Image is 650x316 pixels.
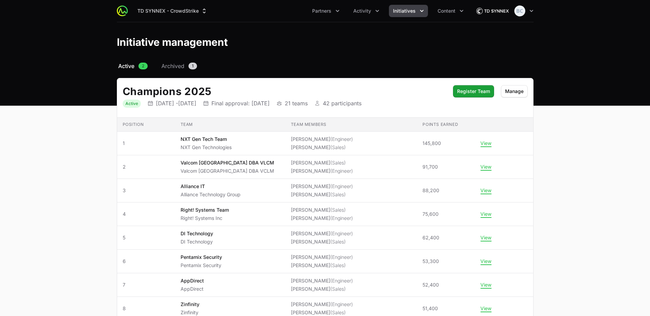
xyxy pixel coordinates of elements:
p: Alliance IT [181,183,241,190]
p: Final approval: [DATE] [211,100,270,107]
button: Content [433,5,468,17]
p: Right! Systems Inc [181,215,229,222]
button: View [480,305,491,312]
span: Activity [353,8,371,14]
li: [PERSON_NAME] [291,159,353,166]
p: Valcom [GEOGRAPHIC_DATA] DBA VCLM [181,168,274,174]
th: Team members [285,118,417,132]
a: Archived1 [160,62,198,70]
button: Initiatives [389,5,428,17]
span: Archived [161,62,184,70]
span: (Engineer) [330,136,353,142]
span: (Sales) [330,160,346,166]
p: AppDirect [181,286,204,292]
button: Register Team [453,85,494,97]
div: Content menu [433,5,468,17]
span: (Sales) [330,262,346,268]
span: 2 [138,63,148,69]
span: 145,800 [422,140,441,147]
h1: Initiative management [117,36,228,48]
th: Points earned [417,118,475,132]
button: Partners [308,5,344,17]
span: 1 [188,63,197,69]
span: 88,200 [422,187,439,194]
button: TD SYNNEX - CrowdStrike [133,5,212,17]
p: Pentamix Security [181,262,222,269]
th: Team [175,118,285,132]
button: Activity [349,5,383,17]
nav: Initiative activity log navigation [117,62,534,70]
li: [PERSON_NAME] [291,277,353,284]
p: Valcom [GEOGRAPHIC_DATA] DBA VLCM [181,159,274,166]
span: 53,300 [422,258,439,265]
span: (Sales) [330,310,346,315]
li: [PERSON_NAME] [291,254,353,261]
button: View [480,282,491,288]
button: View [480,211,491,217]
div: Supplier switch menu [133,5,212,17]
img: Bethany Crossley [514,5,525,16]
span: 51,400 [422,305,438,312]
span: (Sales) [330,144,346,150]
div: Main navigation [128,5,468,17]
span: 91,700 [422,163,438,170]
div: Activity menu [349,5,383,17]
p: Zinfinity [181,301,199,308]
li: [PERSON_NAME] [291,309,353,316]
span: (Engineer) [330,278,353,284]
span: 5 [123,234,170,241]
p: [DATE] - [DATE] [156,100,196,107]
li: [PERSON_NAME] [291,215,353,222]
li: [PERSON_NAME] [291,136,353,143]
span: (Engineer) [330,183,353,189]
span: (Engineer) [330,215,353,221]
p: Right! Systems Team [181,207,229,213]
p: 21 teams [285,100,308,107]
span: 1 [123,140,170,147]
div: Partners menu [308,5,344,17]
button: View [480,187,491,194]
p: Zinfinity [181,309,199,316]
span: Manage [505,87,524,95]
span: (Engineer) [330,301,353,307]
button: View [480,140,491,146]
button: Manage [501,85,528,97]
span: (Engineer) [330,254,353,260]
button: View [480,235,491,241]
a: Active2 [117,62,149,70]
span: 8 [123,305,170,312]
li: [PERSON_NAME] [291,183,353,190]
div: Initiatives menu [389,5,428,17]
span: 75,600 [422,211,439,218]
li: [PERSON_NAME] [291,191,353,198]
th: Position [117,118,175,132]
span: Partners [312,8,331,14]
li: [PERSON_NAME] [291,286,353,292]
span: 52,400 [422,281,439,288]
img: TD SYNNEX [476,4,509,18]
span: 4 [123,211,170,218]
button: View [480,258,491,264]
span: 3 [123,187,170,194]
p: 42 participants [323,100,361,107]
li: [PERSON_NAME] [291,168,353,174]
span: Register Team [457,87,490,95]
span: (Sales) [330,207,346,213]
p: Pentamix Security [181,254,222,261]
span: 6 [123,258,170,265]
span: (Engineer) [330,168,353,174]
span: 7 [123,281,170,288]
span: 62,400 [422,234,439,241]
li: [PERSON_NAME] [291,207,353,213]
p: AppDirect [181,277,204,284]
li: [PERSON_NAME] [291,262,353,269]
span: 2 [123,163,170,170]
p: NXT Gen Tech Team [181,136,232,143]
span: (Sales) [330,239,346,245]
span: (Sales) [330,192,346,197]
button: View [480,164,491,170]
span: Active [118,62,134,70]
p: DI Technology [181,238,213,245]
p: NXT Gen Technologies [181,144,232,151]
span: (Engineer) [330,231,353,236]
